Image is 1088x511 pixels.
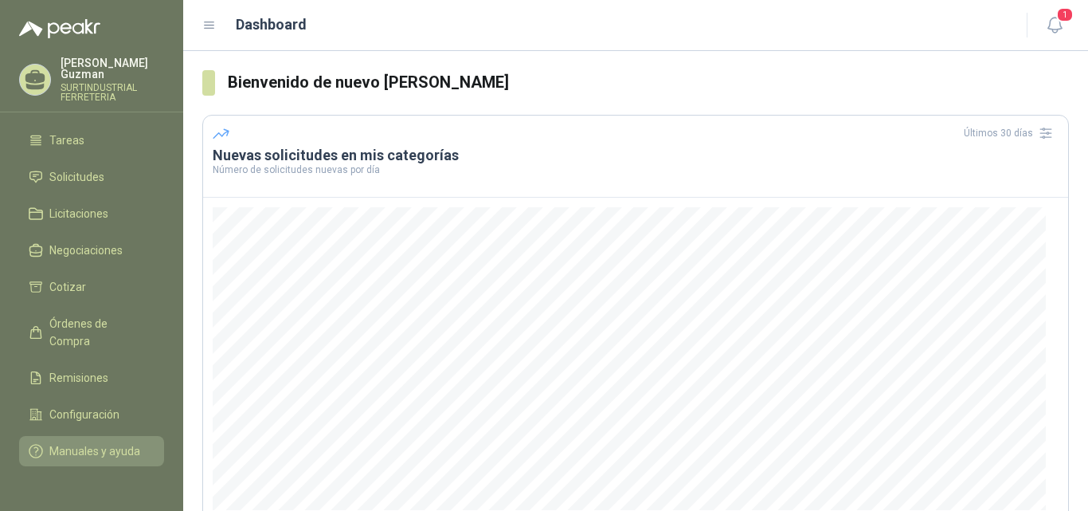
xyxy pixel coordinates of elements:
[19,162,164,192] a: Solicitudes
[61,83,164,102] p: SURTINDUSTRIAL FERRETERIA
[49,205,108,222] span: Licitaciones
[49,168,104,186] span: Solicitudes
[1040,11,1069,40] button: 1
[49,406,119,423] span: Configuración
[61,57,164,80] p: [PERSON_NAME] Guzman
[213,165,1059,175] p: Número de solicitudes nuevas por día
[964,120,1059,146] div: Últimos 30 días
[19,125,164,155] a: Tareas
[19,363,164,393] a: Remisiones
[19,199,164,229] a: Licitaciones
[49,315,149,350] span: Órdenes de Compra
[228,70,1069,95] h3: Bienvenido de nuevo [PERSON_NAME]
[1056,7,1074,22] span: 1
[49,369,108,387] span: Remisiones
[213,146,1059,165] h3: Nuevas solicitudes en mis categorías
[19,235,164,265] a: Negociaciones
[19,19,100,38] img: Logo peakr
[19,436,164,466] a: Manuales y ayuda
[19,399,164,430] a: Configuración
[49,442,140,460] span: Manuales y ayuda
[19,309,164,356] a: Órdenes de Compra
[19,272,164,302] a: Cotizar
[49,132,84,149] span: Tareas
[49,278,86,296] span: Cotizar
[236,14,307,36] h1: Dashboard
[49,242,123,259] span: Negociaciones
